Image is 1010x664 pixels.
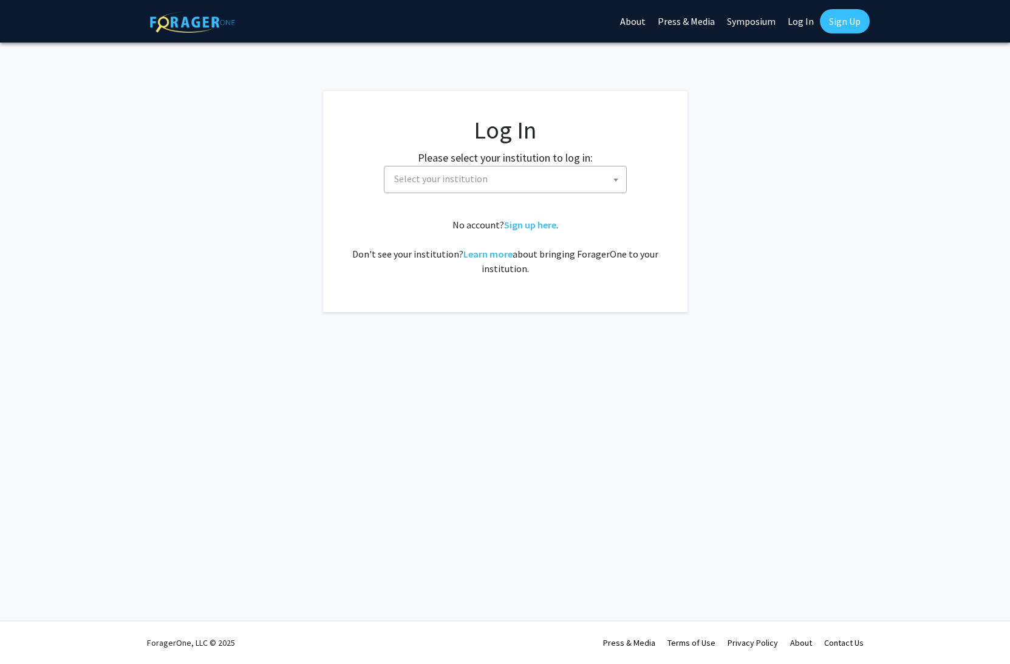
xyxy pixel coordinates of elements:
[347,217,663,276] div: No account? . Don't see your institution? about bringing ForagerOne to your institution.
[790,637,812,648] a: About
[667,637,715,648] a: Terms of Use
[824,637,864,648] a: Contact Us
[463,248,513,260] a: Learn more about bringing ForagerOne to your institution
[603,637,655,648] a: Press & Media
[150,12,235,33] img: ForagerOne Logo
[418,149,593,166] label: Please select your institution to log in:
[147,621,235,664] div: ForagerOne, LLC © 2025
[728,637,778,648] a: Privacy Policy
[384,166,627,193] span: Select your institution
[504,219,556,231] a: Sign up here
[394,173,488,185] span: Select your institution
[820,9,870,33] a: Sign Up
[347,115,663,145] h1: Log In
[389,166,626,191] span: Select your institution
